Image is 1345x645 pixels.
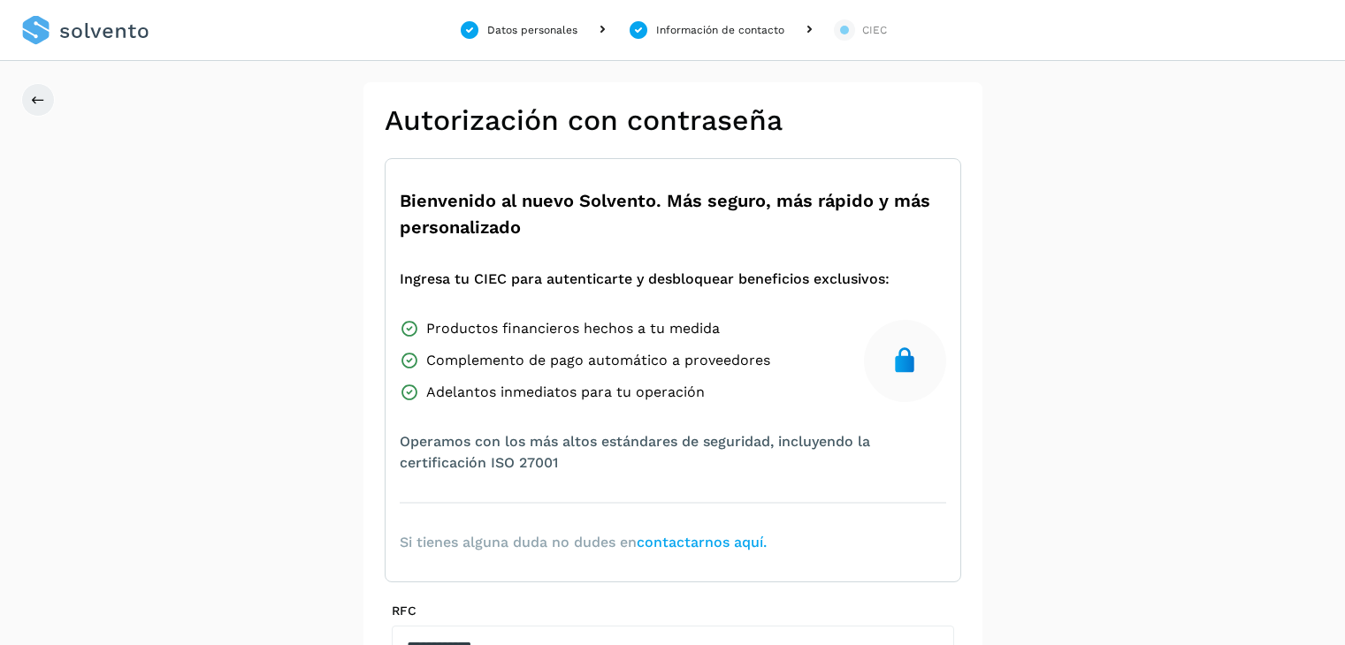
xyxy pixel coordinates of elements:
span: Si tienes alguna duda no dudes en [400,532,767,553]
div: Datos personales [487,22,577,38]
span: Ingresa tu CIEC para autenticarte y desbloquear beneficios exclusivos: [400,269,890,290]
span: Productos financieros hechos a tu medida [426,318,720,339]
h2: Autorización con contraseña [385,103,961,137]
div: Información de contacto [656,22,784,38]
span: Bienvenido al nuevo Solvento. Más seguro, más rápido y más personalizado [400,187,946,240]
span: Operamos con los más altos estándares de seguridad, incluyendo la certificación ISO 27001 [400,431,946,474]
label: RFC [392,603,954,618]
img: secure [890,346,919,375]
span: Complemento de pago automático a proveedores [426,350,770,371]
a: contactarnos aquí. [637,534,767,550]
span: Adelantos inmediatos para tu operación [426,382,705,403]
div: CIEC [862,22,887,38]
